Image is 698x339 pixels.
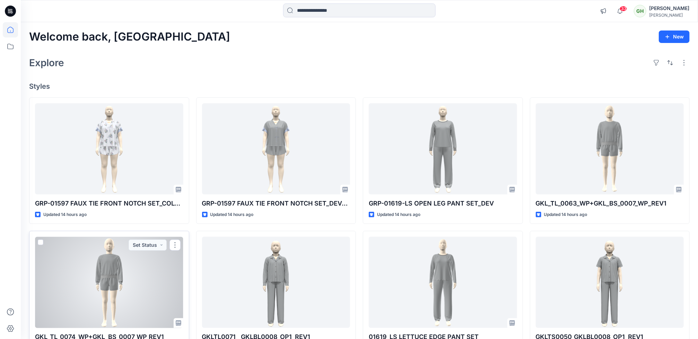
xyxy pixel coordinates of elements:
p: GRP-01597 FAUX TIE FRONT NOTCH SET_DEV_REV5 [202,199,350,208]
p: Updated 14 hours ago [43,211,87,218]
a: GKLTL0071__GKLBL0008_OP1_REV1 [202,237,350,328]
div: GH [634,5,646,17]
p: GRP-01597 FAUX TIE FRONT NOTCH SET_COLORWAY_REV5 [35,199,183,208]
span: 33 [620,6,627,11]
div: [PERSON_NAME] [649,12,689,18]
a: GKLTS0050_GKLBL0008_OP1_REV1 [536,237,684,328]
a: GKL_TL_0063_WP+GKL_BS_0007_WP_REV1 [536,103,684,194]
p: Updated 14 hours ago [544,211,587,218]
div: [PERSON_NAME] [649,4,689,12]
a: GRP-01597 FAUX TIE FRONT NOTCH SET_COLORWAY_REV5 [35,103,183,194]
h2: Explore [29,57,64,68]
p: Updated 14 hours ago [377,211,420,218]
a: GRP-01619-LS OPEN LEG PANT SET_DEV [369,103,517,194]
p: GKL_TL_0063_WP+GKL_BS_0007_WP_REV1 [536,199,684,208]
a: GKL_TL_0074_WP+GKL_BS_0007_WP REV1 [35,237,183,328]
button: New [659,31,690,43]
p: Updated 14 hours ago [210,211,254,218]
h2: Welcome back, [GEOGRAPHIC_DATA] [29,31,230,43]
a: 01619_LS LETTUCE EDGE PANT SET [369,237,517,328]
h4: Styles [29,82,690,90]
a: GRP-01597 FAUX TIE FRONT NOTCH SET_DEV_REV5 [202,103,350,194]
p: GRP-01619-LS OPEN LEG PANT SET_DEV [369,199,517,208]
